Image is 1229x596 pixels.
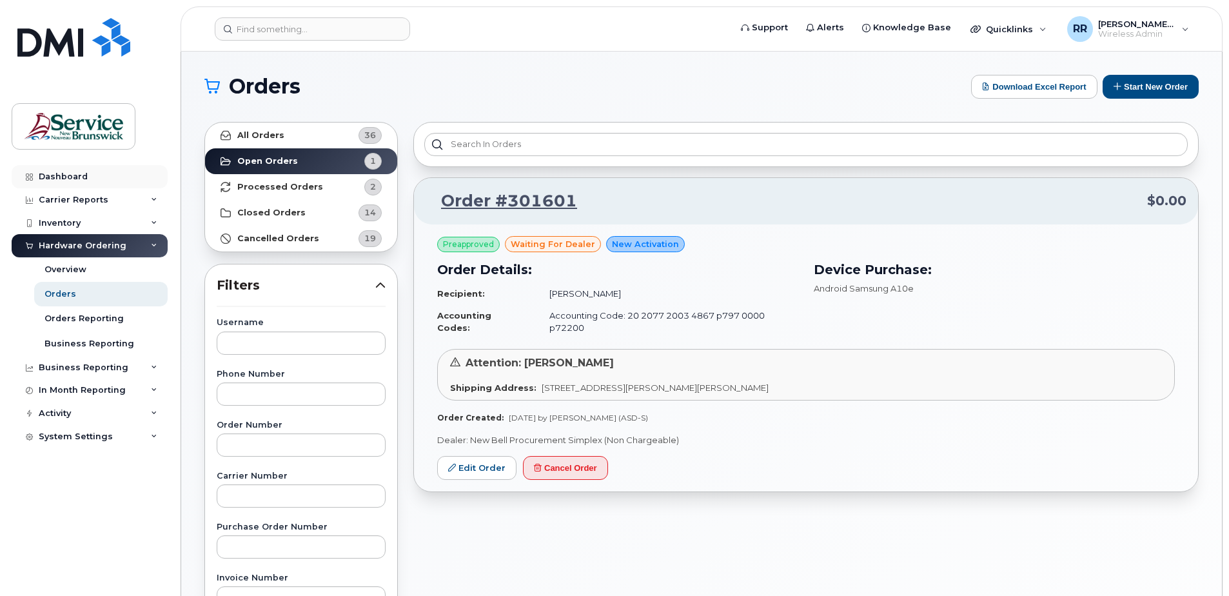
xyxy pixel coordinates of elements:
[217,421,386,430] label: Order Number
[217,472,386,481] label: Carrier Number
[612,238,679,250] span: New Activation
[205,148,397,174] a: Open Orders1
[364,206,376,219] span: 14
[229,77,300,96] span: Orders
[437,434,1175,446] p: Dealer: New Bell Procurement Simplex (Non Chargeable)
[205,174,397,200] a: Processed Orders2
[437,413,504,422] strong: Order Created:
[443,239,494,250] span: Preapproved
[217,319,386,327] label: Username
[538,283,798,305] td: [PERSON_NAME]
[237,130,284,141] strong: All Orders
[237,233,319,244] strong: Cancelled Orders
[1147,192,1186,210] span: $0.00
[237,156,298,166] strong: Open Orders
[237,208,306,218] strong: Closed Orders
[542,382,769,393] span: [STREET_ADDRESS][PERSON_NAME][PERSON_NAME]
[511,238,595,250] span: waiting for dealer
[509,413,648,422] span: [DATE] by [PERSON_NAME] (ASD-S)
[538,304,798,339] td: Accounting Code: 20 2077 2003 4867 p797 0000 p72200
[466,357,614,369] span: Attention: [PERSON_NAME]
[217,574,386,582] label: Invoice Number
[437,310,491,333] strong: Accounting Codes:
[424,133,1188,156] input: Search in orders
[217,276,375,295] span: Filters
[971,75,1097,99] button: Download Excel Report
[205,226,397,252] a: Cancelled Orders19
[814,283,914,293] span: Android Samsung A10e
[364,232,376,244] span: 19
[370,181,376,193] span: 2
[205,200,397,226] a: Closed Orders14
[1103,75,1199,99] button: Start New Order
[814,260,1175,279] h3: Device Purchase:
[426,190,577,213] a: Order #301601
[450,382,536,393] strong: Shipping Address:
[217,523,386,531] label: Purchase Order Number
[437,456,516,480] a: Edit Order
[437,260,798,279] h3: Order Details:
[217,370,386,379] label: Phone Number
[237,182,323,192] strong: Processed Orders
[437,288,485,299] strong: Recipient:
[523,456,608,480] button: Cancel Order
[364,129,376,141] span: 36
[370,155,376,167] span: 1
[205,123,397,148] a: All Orders36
